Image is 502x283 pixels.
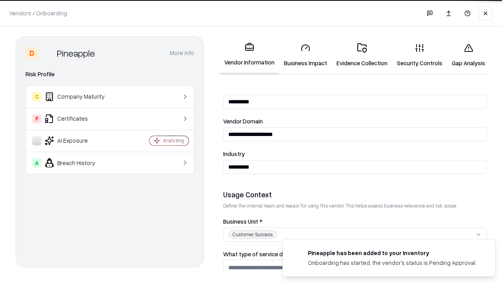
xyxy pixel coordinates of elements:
p: Vendors / Onboarding [9,9,67,17]
div: Breach History [32,158,126,167]
div: Pineapple [57,47,95,59]
label: Industry [223,151,487,157]
label: Business Unit * [223,219,487,224]
a: Business Impact [279,37,332,74]
div: F [32,114,42,123]
div: AI Exposure [32,136,126,145]
div: D [25,47,38,59]
label: Vendor Domain [223,118,487,124]
img: Pineapple [41,47,54,59]
div: Company Maturity [32,92,126,101]
div: Onboarding has started, the vendor's status is Pending Approval. [308,259,477,267]
label: What type of service does the vendor provide? * [223,251,487,257]
div: Certificates [32,114,126,123]
div: Risk Profile [25,70,194,79]
a: Evidence Collection [332,37,392,74]
p: Define the internal team and reason for using this vendor. This helps assess business relevance a... [223,202,487,209]
div: Pineapple has been added to your inventory [308,249,477,257]
img: pineappleenergy.com [292,249,302,258]
div: Analyzing [163,137,184,144]
div: Usage Context [223,190,487,199]
div: Customer Success [228,230,277,239]
button: Customer Success [223,228,487,242]
div: C [32,92,42,101]
a: Security Controls [392,37,447,74]
a: Gap Analysis [447,37,490,74]
div: A [32,158,42,167]
button: More info [170,46,194,60]
a: Vendor Information [220,36,279,74]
